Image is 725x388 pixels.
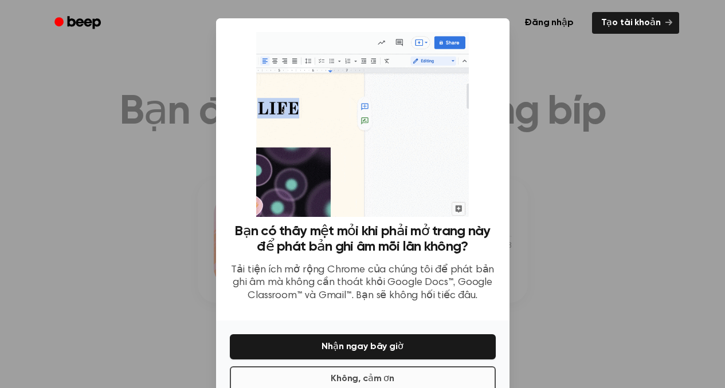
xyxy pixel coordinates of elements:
[231,265,494,301] font: Tải tiện ích mở rộng Chrome của chúng tôi để phát bản ghi âm mà không cần thoát khỏi Google Docs™...
[513,10,585,36] a: Đăng nhập
[524,18,574,27] font: Đăng nhập
[601,18,661,27] font: Tạo tài khoản
[592,12,679,34] a: Tạo tài khoản
[230,334,496,359] button: Nhận ngay bây giờ
[331,374,394,383] font: Không, cảm ơn
[322,342,403,351] font: Nhận ngay bây giờ
[46,12,111,34] a: Tiếng bíp
[234,224,490,254] font: Bạn có thấy mệt mỏi khi phải mở trang này để phát bản ghi âm mỗi lần không?
[256,32,469,217] img: Tiện ích mở rộng tiếng bíp đang hoạt động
